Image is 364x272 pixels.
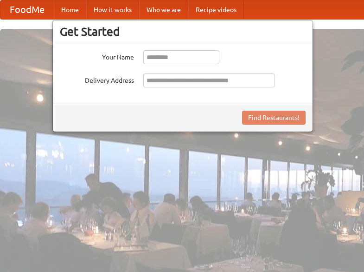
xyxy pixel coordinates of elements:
[242,111,306,125] button: Find Restaurants!
[60,50,134,62] label: Your Name
[54,0,86,19] a: Home
[0,0,54,19] a: FoodMe
[86,0,139,19] a: How it works
[188,0,244,19] a: Recipe videos
[60,25,306,39] h3: Get Started
[139,0,188,19] a: Who we are
[60,73,134,85] label: Delivery Address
